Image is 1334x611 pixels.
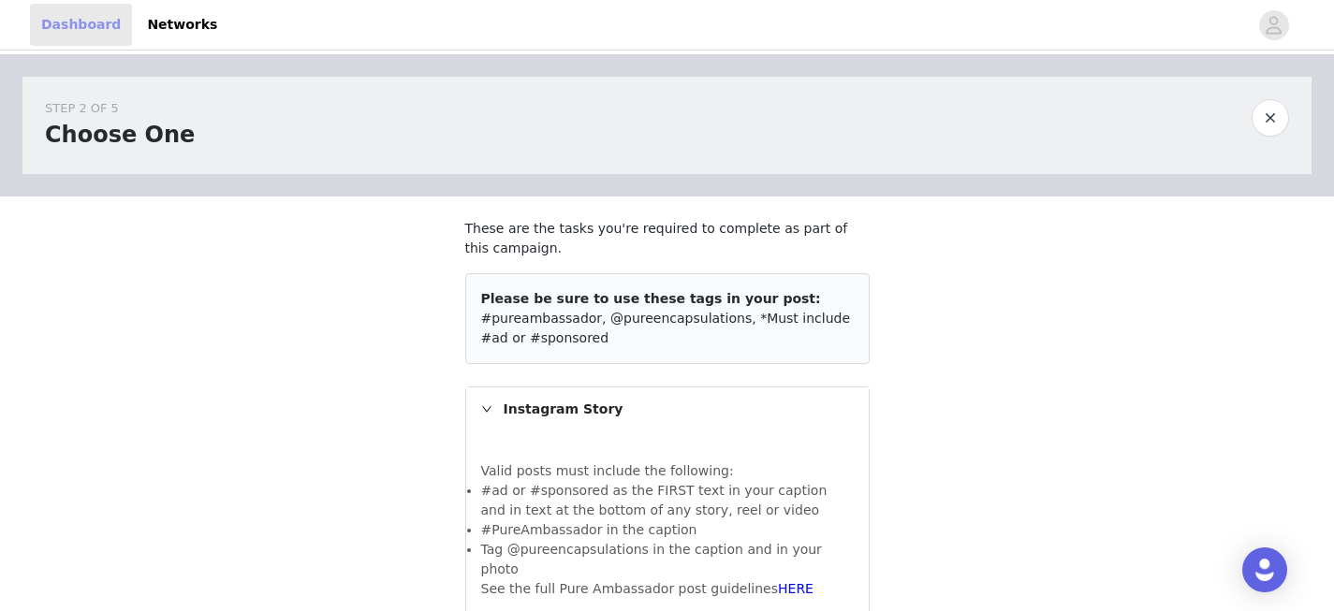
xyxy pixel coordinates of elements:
span: Please be sure to use these tags in your post: [481,291,821,306]
h1: Choose One [45,118,195,152]
a: Dashboard [30,4,132,46]
span: #pureambassador, @pureencapsulations, *Must include #ad or #sponsored [481,311,851,345]
a: Networks [136,4,228,46]
div: STEP 2 OF 5 [45,99,195,118]
li: Tag @pureencapsulations in the caption and in your photo [481,540,854,579]
a: HERE [778,581,814,596]
div: Open Intercom Messenger [1242,547,1287,592]
li: #PureAmbassador in the caption [481,520,854,540]
p: Valid posts must include the following: [481,461,854,481]
div: avatar [1265,10,1283,40]
div: icon: rightInstagram Story [466,387,869,430]
li: #ad or #sponsored as the FIRST text in your caption and in text at the bottom of any story, reel ... [481,481,854,520]
i: icon: right [481,403,492,415]
p: See the full Pure Ambassador post guidelines [481,579,854,599]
